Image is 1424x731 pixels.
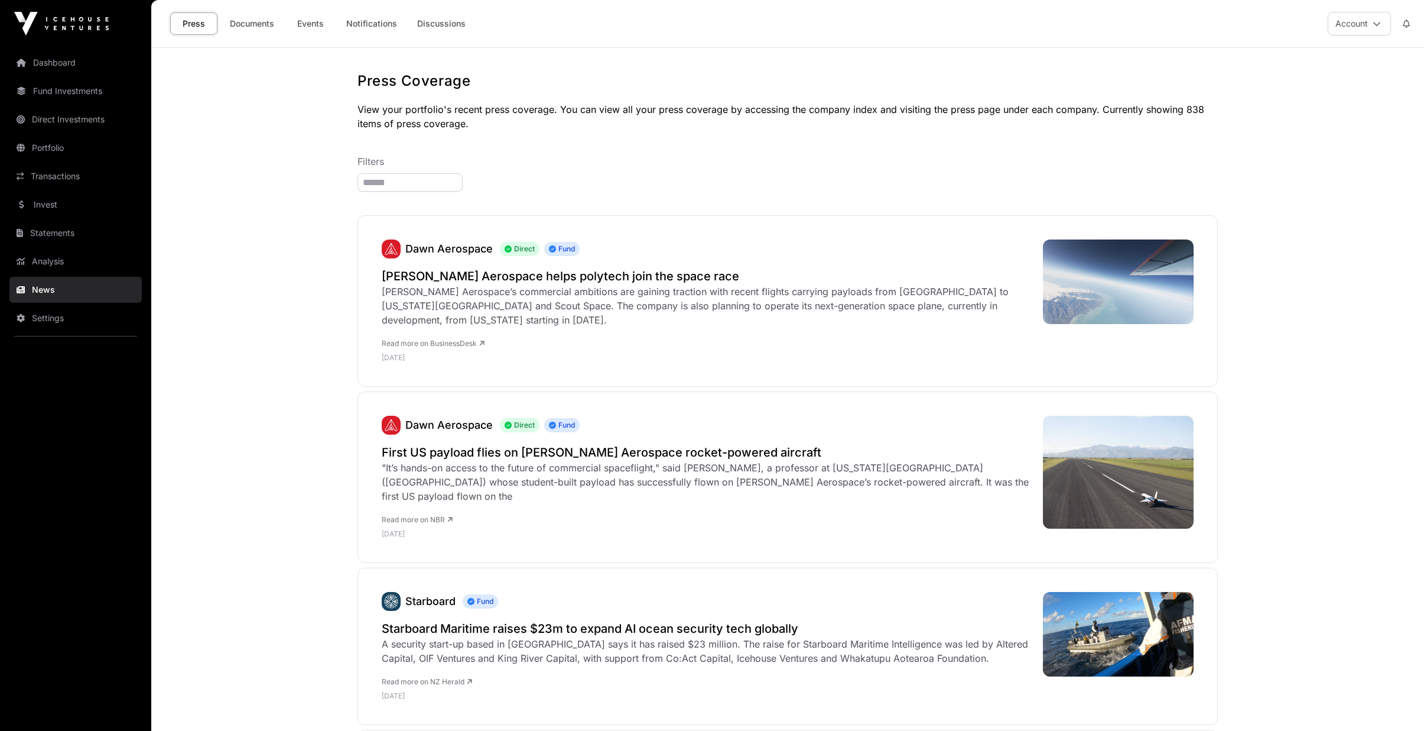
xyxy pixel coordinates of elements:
div: "It’s hands-on access to the future of commercial spaceflight," said [PERSON_NAME], a professor a... [382,461,1031,503]
a: Starboard [405,595,456,607]
a: Statements [9,220,142,246]
img: DGVVI57CDNBRLF6J5A5ONJP5UI.jpg [1043,592,1194,677]
a: Settings [9,305,142,331]
a: Read more on NBR [382,515,453,524]
a: Dawn Aerospace [405,419,493,431]
a: Fund Investments [9,78,142,104]
a: Transactions [9,163,142,189]
a: Starboard Maritime raises $23m to expand AI ocean security tech globally [382,620,1031,637]
a: Dawn Aerospace [405,242,493,255]
a: Starboard [382,592,401,611]
span: Fund [544,418,580,432]
p: View your portfolio's recent press coverage. You can view all your press coverage by accessing th... [357,102,1218,131]
a: News [9,277,142,303]
img: Dawn-Aerospace-Aurora-with-Cal-Poly-Payload-Landed-on-Tawhaki-Runway_5388.jpeg [1043,416,1194,529]
img: Dawn-Icon.svg [382,240,401,258]
span: Fund [544,242,580,256]
h1: Press Coverage [357,72,1218,90]
a: Documents [222,12,282,35]
iframe: Chat Widget [1365,674,1424,731]
p: Filters [357,154,1218,169]
span: Fund [463,594,498,609]
img: Icehouse Ventures Logo [14,12,109,35]
div: A security start-up based in [GEOGRAPHIC_DATA] says it has raised $23 million. The raise for Star... [382,637,1031,665]
a: Read more on BusinessDesk [382,339,485,348]
span: Direct [500,242,539,256]
a: Events [287,12,334,35]
p: [DATE] [382,353,1031,363]
a: Dawn Aerospace [382,240,401,258]
a: Dawn Aerospace [382,416,401,435]
a: Analysis [9,248,142,274]
a: Dashboard [9,50,142,76]
a: Discussions [409,12,473,35]
button: Account [1328,12,1391,35]
img: Dawn-Aerospace-Cal-Poly-flight.jpg [1043,240,1194,324]
a: Notifications [339,12,405,35]
a: [PERSON_NAME] Aerospace helps polytech join the space race [382,268,1031,284]
img: Dawn-Icon.svg [382,416,401,435]
span: Direct [500,418,539,432]
a: First US payload flies on [PERSON_NAME] Aerospace rocket-powered aircraft [382,444,1031,461]
a: Read more on NZ Herald [382,677,472,686]
img: Starboard-Favicon.svg [382,592,401,611]
p: [DATE] [382,691,1031,701]
div: [PERSON_NAME] Aerospace’s commercial ambitions are gaining traction with recent flights carrying ... [382,284,1031,327]
a: Portfolio [9,135,142,161]
p: [DATE] [382,529,1031,539]
a: Press [170,12,217,35]
a: Direct Investments [9,106,142,132]
a: Invest [9,192,142,218]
